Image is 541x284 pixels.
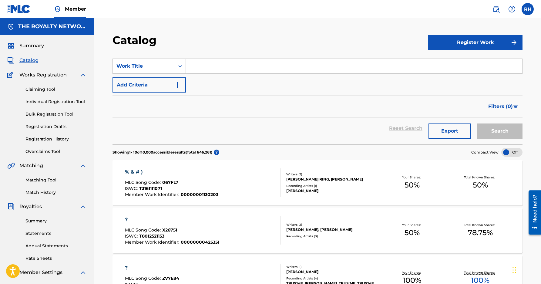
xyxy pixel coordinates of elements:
[181,239,219,245] span: 00000000425351
[125,264,179,272] div: ?
[25,86,87,93] a: Claiming Tool
[79,203,87,210] img: expand
[113,77,186,93] button: Add Criteria
[522,3,534,15] div: User Menu
[464,223,496,227] p: Total Known Shares:
[125,239,181,245] span: Member Work Identifier :
[512,261,516,279] div: Drag
[508,5,516,13] img: help
[162,180,178,185] span: 067FL7
[286,276,378,281] div: Recording Artists ( 4 )
[18,23,87,30] h5: THE ROYALTY NETWORK INC.
[79,71,87,79] img: expand
[286,222,378,227] div: Writers ( 2 )
[125,180,162,185] span: MLC Song Code :
[113,33,160,47] h2: Catalog
[402,175,422,180] p: Your Shares:
[7,42,44,49] a: SummarySummary
[510,39,518,46] img: f7272a7cc735f4ea7f67.svg
[19,269,62,276] span: Member Settings
[7,203,15,210] img: Royalties
[25,136,87,142] a: Registration History
[139,233,164,239] span: T8012521153
[286,234,378,238] div: Recording Artists ( 0 )
[19,203,42,210] span: Royalties
[181,192,218,197] span: 00000001130203
[214,150,219,155] span: ?
[405,227,420,238] span: 50 %
[125,276,162,281] span: MLC Song Code :
[402,223,422,227] p: Your Shares:
[490,3,502,15] a: Public Search
[402,270,422,275] p: Your Shares:
[25,243,87,249] a: Annual Statements
[125,216,219,223] div: ?
[54,5,61,13] img: Top Rightsholder
[125,233,139,239] span: ISWC :
[125,168,218,176] div: % & # )
[113,160,523,205] a: % & # )MLC Song Code:067FL7ISWC:T3161111071Member Work Identifier:00000001130203Writers (2)[PERSO...
[471,150,499,155] span: Compact View
[25,123,87,130] a: Registration Drafts
[7,162,15,169] img: Matching
[7,57,15,64] img: Catalog
[113,208,523,253] a: ?MLC Song Code:X26751ISWC:T8012521153Member Work Identifier:00000000425351Writers (2)[PERSON_NAME...
[286,265,378,269] div: Writers ( 1 )
[162,227,177,233] span: X26751
[162,276,179,281] span: ZV7E84
[79,162,87,169] img: expand
[473,180,488,191] span: 50 %
[25,148,87,155] a: Overclaims Tool
[468,227,493,238] span: 78.75 %
[7,23,15,30] img: Accounts
[125,186,139,191] span: ISWC :
[19,42,44,49] span: Summary
[65,5,86,12] span: Member
[113,59,523,144] form: Search Form
[25,189,87,196] a: Match History
[125,227,162,233] span: MLC Song Code :
[25,99,87,105] a: Individual Registration Tool
[19,71,67,79] span: Works Registration
[286,172,378,177] div: Writers ( 2 )
[286,177,378,182] div: [PERSON_NAME] RING, [PERSON_NAME]
[7,42,15,49] img: Summary
[19,162,43,169] span: Matching
[7,5,31,13] img: MLC Logo
[524,188,541,237] iframe: Resource Center
[492,5,500,13] img: search
[19,57,39,64] span: Catalog
[7,71,15,79] img: Works Registration
[139,186,162,191] span: T3161111071
[7,57,39,64] a: CatalogCatalog
[125,192,181,197] span: Member Work Identifier :
[511,255,541,284] iframe: Chat Widget
[428,35,523,50] button: Register Work
[25,255,87,262] a: Rate Sheets
[464,175,496,180] p: Total Known Shares:
[464,270,496,275] p: Total Known Shares:
[113,150,212,155] p: Showing 1 - 10 of 10,000 accessible results (Total 646,261 )
[174,81,181,89] img: 9d2ae6d4665cec9f34b9.svg
[488,103,513,110] span: Filters ( 0 )
[286,269,378,275] div: [PERSON_NAME]
[79,269,87,276] img: expand
[286,184,378,188] div: Recording Artists ( 1 )
[25,177,87,183] a: Matching Tool
[485,99,523,114] button: Filters (0)
[25,218,87,224] a: Summary
[286,227,378,232] div: [PERSON_NAME], [PERSON_NAME]
[286,188,378,194] div: [PERSON_NAME]
[116,63,171,70] div: Work Title
[513,105,518,108] img: filter
[428,123,471,139] button: Export
[25,111,87,117] a: Bulk Registration Tool
[506,3,518,15] div: Help
[405,180,420,191] span: 50 %
[25,230,87,237] a: Statements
